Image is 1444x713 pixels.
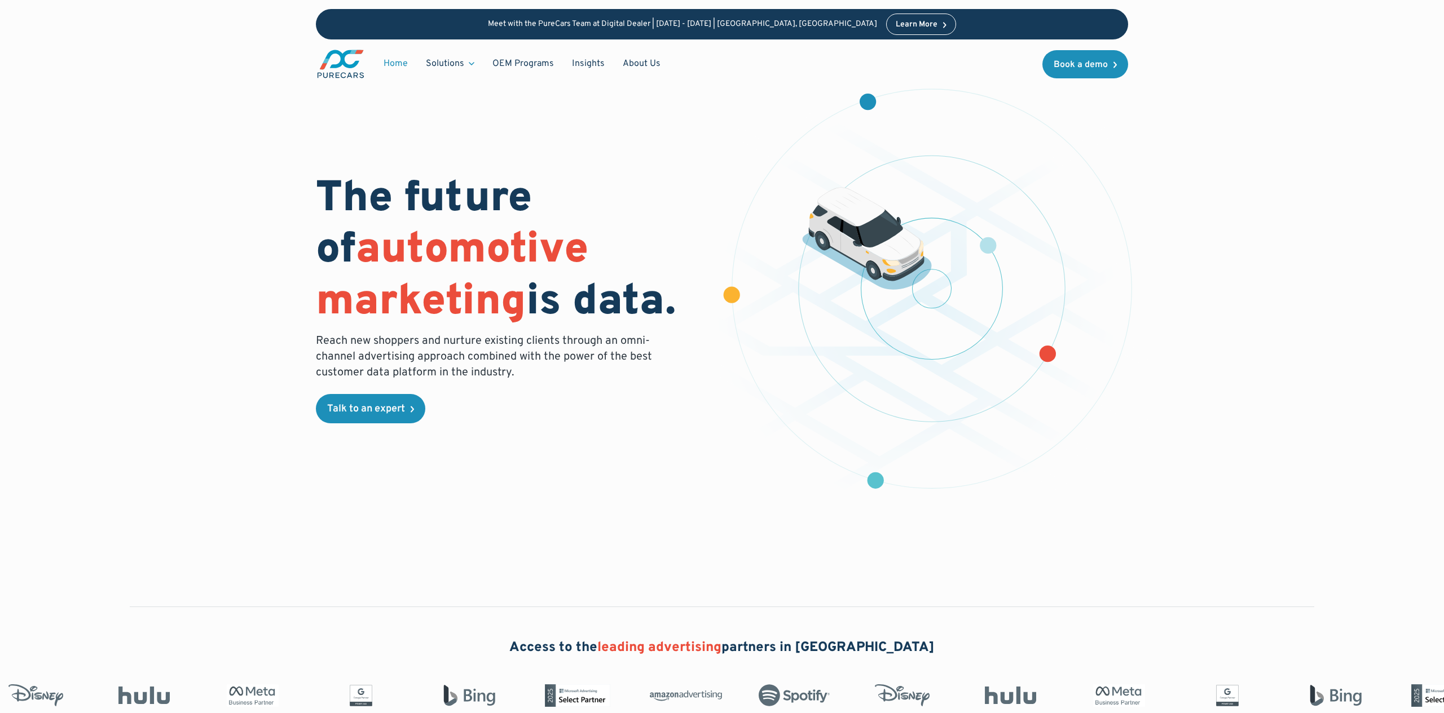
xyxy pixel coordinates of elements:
[563,53,614,74] a: Insights
[417,53,483,74] div: Solutions
[316,684,389,707] img: Google Partner
[316,224,588,329] span: automotive marketing
[896,21,937,29] div: Learn More
[488,20,877,29] p: Meet with the PureCars Team at Digital Dealer | [DATE] - [DATE] | [GEOGRAPHIC_DATA], [GEOGRAPHIC_...
[316,394,425,423] a: Talk to an expert
[425,684,497,707] img: Bing
[316,48,366,79] img: purecars logo
[597,639,721,656] span: leading advertising
[375,53,417,74] a: Home
[1054,60,1108,69] div: Book a demo
[208,684,280,707] img: Meta Business Partner
[1183,684,1255,707] img: Google Partner
[316,48,366,79] a: main
[858,684,930,707] img: Disney
[426,57,464,70] div: Solutions
[1291,684,1363,707] img: Bing
[802,187,932,290] img: illustration of a vehicle
[1042,50,1128,78] a: Book a demo
[750,684,822,707] img: Spotify
[614,53,670,74] a: About Us
[533,684,605,707] img: Microsoft Advertising Partner
[316,174,708,329] h1: The future of is data.
[641,687,714,705] img: Amazon Advertising
[327,404,405,414] div: Talk to an expert
[886,14,956,35] a: Learn More
[316,333,659,380] p: Reach new shoppers and nurture existing clients through an omni-channel advertising approach comb...
[966,687,1038,705] img: Hulu
[1075,684,1147,707] img: Meta Business Partner
[483,53,563,74] a: OEM Programs
[100,687,172,705] img: Hulu
[509,639,935,658] h2: Access to the partners in [GEOGRAPHIC_DATA]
